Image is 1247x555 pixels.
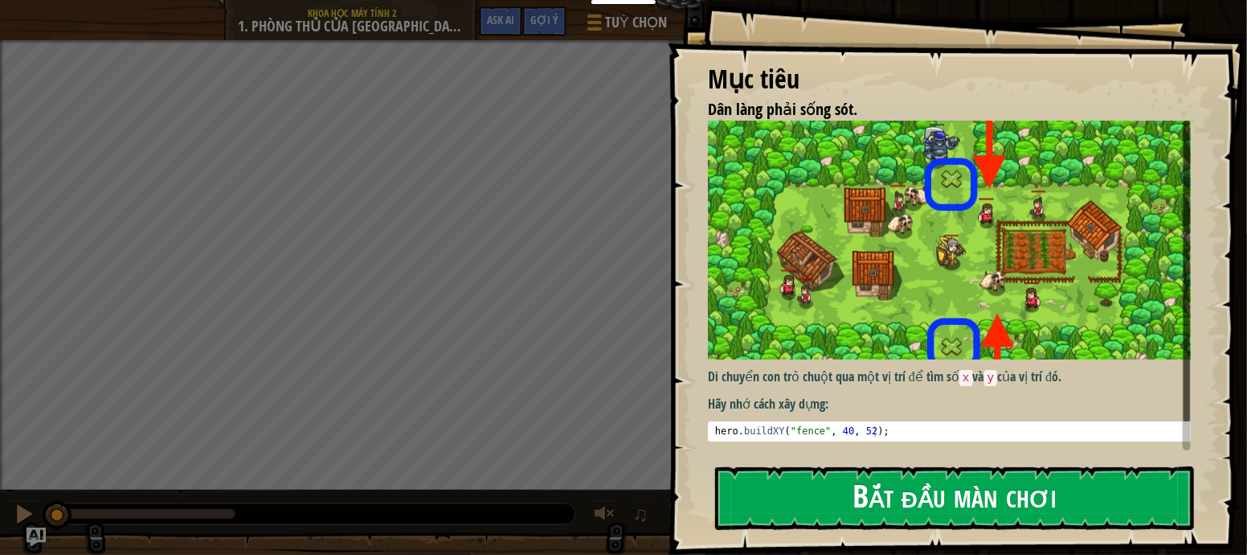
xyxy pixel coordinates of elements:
[688,98,1187,121] li: Dân làng phải sống sót.
[632,502,648,526] span: ♫
[8,499,40,532] button: Ctrl + P: Pause
[487,12,514,27] span: Ask AI
[479,6,522,36] button: Ask AI
[715,467,1194,530] button: Bắt đầu màn chơi
[708,61,1191,98] div: Mục tiêu
[574,6,677,44] button: Tuỳ chọn
[984,370,998,386] code: y
[589,499,621,532] button: Tùy chỉnh âm lượng
[664,499,697,532] button: Bật tắt chế độ toàn màn hình
[959,370,973,386] code: x
[708,98,857,120] span: Dân làng phải sống sót.
[629,499,656,532] button: ♫
[708,368,1204,387] p: Di chuyển con trỏ chuột qua một vị trí để tìm số và của vị trí đó.
[530,12,558,27] span: Gợi ý
[708,450,1204,468] p: (Biên dịch bởi Galaxy Education)
[605,12,667,33] span: Tuỳ chọn
[27,528,46,547] button: Ask AI
[708,121,1204,360] img: Defense of plainswood
[708,395,1204,413] p: Hãy nhớ cách xây dựng:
